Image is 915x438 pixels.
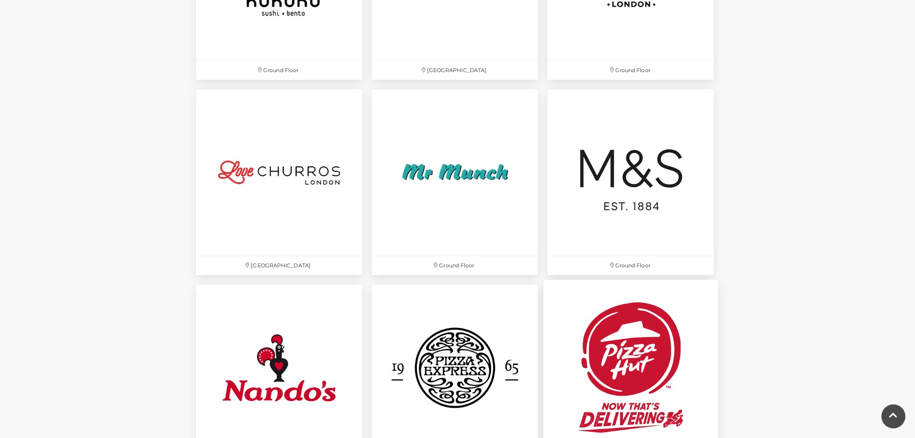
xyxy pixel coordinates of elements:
a: Ground Floor [367,85,543,280]
p: Ground Floor [548,256,714,275]
p: Ground Floor [196,61,362,80]
p: Ground Floor [548,61,714,80]
a: [GEOGRAPHIC_DATA] [191,85,367,280]
a: Ground Floor [543,85,719,280]
p: [GEOGRAPHIC_DATA] [196,256,362,275]
p: [GEOGRAPHIC_DATA] [372,61,538,80]
p: Ground Floor [372,256,538,275]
